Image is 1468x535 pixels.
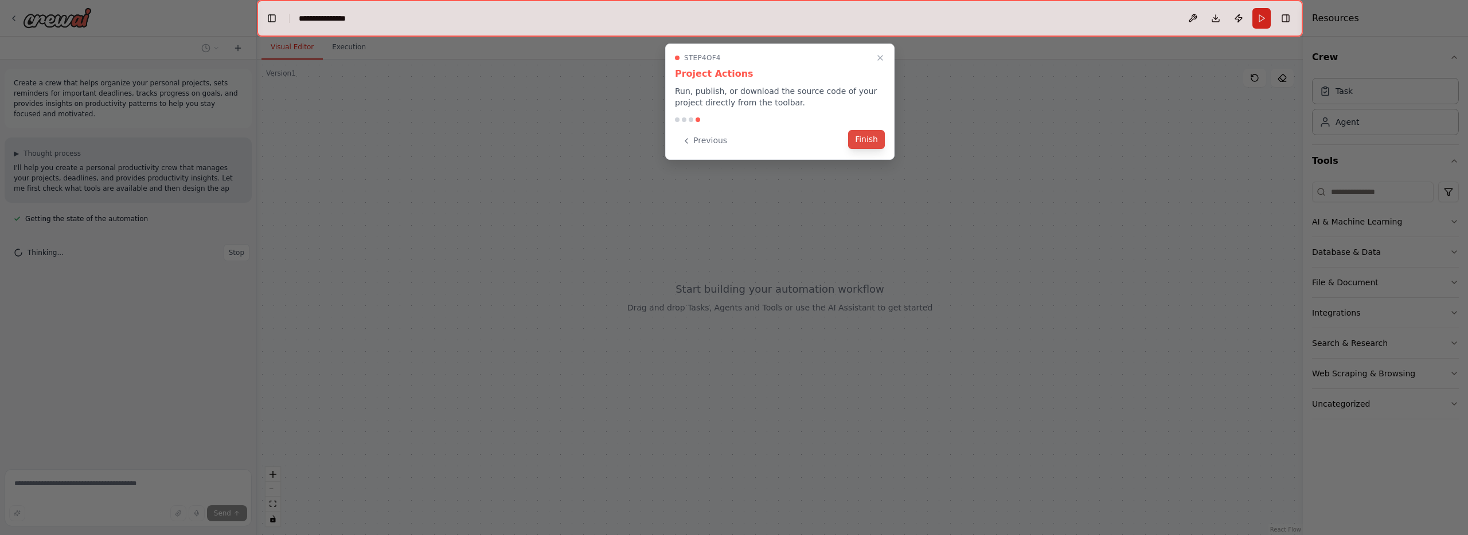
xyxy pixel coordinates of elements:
[684,53,721,62] span: Step 4 of 4
[264,10,280,26] button: Hide left sidebar
[873,51,887,65] button: Close walkthrough
[675,131,734,150] button: Previous
[675,85,885,108] p: Run, publish, or download the source code of your project directly from the toolbar.
[848,130,885,149] button: Finish
[675,67,885,81] h3: Project Actions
